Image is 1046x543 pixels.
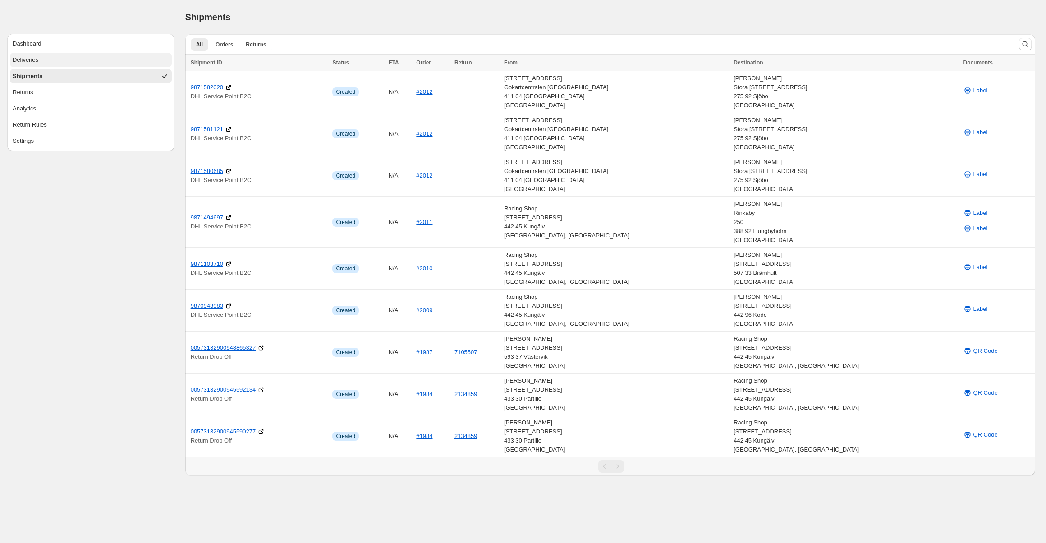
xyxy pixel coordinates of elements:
div: [PERSON_NAME] Stora [STREET_ADDRESS] 275 92 Sjöbo [GEOGRAPHIC_DATA] [734,116,958,152]
a: #1987 [416,349,432,356]
a: #1984 [416,391,432,397]
span: Documents [963,59,992,66]
p: Return Drop Off [191,352,327,361]
span: Label [973,263,987,272]
button: Analytics [10,101,172,116]
div: [STREET_ADDRESS] Gokartcentralen [GEOGRAPHIC_DATA] 411 04 [GEOGRAPHIC_DATA] [GEOGRAPHIC_DATA] [504,74,728,110]
div: [PERSON_NAME] [STREET_ADDRESS] 442 96 Kode [GEOGRAPHIC_DATA] [734,292,958,329]
button: Label [958,125,993,140]
button: Return Rules [10,118,172,132]
span: Label [973,305,987,314]
span: Label [973,170,987,179]
span: Created [336,88,355,96]
td: N/A [386,248,414,290]
span: Shipment ID [191,59,222,66]
div: [STREET_ADDRESS] Gokartcentralen [GEOGRAPHIC_DATA] 411 04 [GEOGRAPHIC_DATA] [GEOGRAPHIC_DATA] [504,116,728,152]
button: QR Code [958,428,1003,442]
button: Dashboard [10,37,172,51]
button: Search and filter results [1019,38,1032,50]
a: 9871494697 [191,213,223,222]
p: DHL Service Point B2C [191,176,327,185]
a: 00573132900945592134 [191,385,256,394]
td: N/A [386,197,414,248]
div: [PERSON_NAME] [STREET_ADDRESS] 507 33 Brämhult [GEOGRAPHIC_DATA] [734,251,958,287]
span: Label [973,209,987,218]
span: Created [336,265,355,272]
button: Label [958,260,993,274]
a: 9870943983 [191,301,223,310]
span: Returns [246,41,266,48]
span: All [196,41,203,48]
a: 00573132900948865327 [191,343,256,352]
p: Return Drop Off [191,436,327,445]
div: Analytics [13,104,36,113]
div: Racing Shop [STREET_ADDRESS] 442 45 Kungälv [GEOGRAPHIC_DATA], [GEOGRAPHIC_DATA] [734,376,958,412]
span: Label [973,86,987,95]
button: Shipments [10,69,172,83]
span: Created [336,130,355,137]
span: Return [454,59,472,66]
div: Racing Shop [STREET_ADDRESS] 442 45 Kungälv [GEOGRAPHIC_DATA], [GEOGRAPHIC_DATA] [504,292,728,329]
a: 9871103710 [191,260,223,269]
a: 9871582020 [191,83,223,92]
div: [STREET_ADDRESS] Gokartcentralen [GEOGRAPHIC_DATA] 411 04 [GEOGRAPHIC_DATA] [GEOGRAPHIC_DATA] [504,158,728,194]
a: #1984 [416,433,432,439]
a: #2009 [416,307,432,314]
span: Created [336,349,355,356]
div: Return Rules [13,120,47,129]
button: 2134859 [454,391,477,397]
div: Shipments [13,72,42,81]
div: Dashboard [13,39,41,48]
button: Deliveries [10,53,172,67]
td: N/A [386,415,414,457]
p: Return Drop Off [191,394,327,403]
div: [PERSON_NAME] Stora [STREET_ADDRESS] 275 92 Sjöbo [GEOGRAPHIC_DATA] [734,74,958,110]
a: 9871580685 [191,167,223,176]
a: 00573132900945590277 [191,427,256,436]
span: From [504,59,518,66]
span: Created [336,433,355,440]
span: Orders [216,41,233,48]
button: Label [958,83,993,98]
span: ETA [389,59,399,66]
button: QR Code [958,344,1003,358]
nav: Pagination [185,457,1035,475]
a: #2011 [416,219,432,225]
a: #2012 [416,130,432,137]
td: N/A [386,113,414,155]
button: Label [958,167,993,182]
a: #2012 [416,172,432,179]
div: [PERSON_NAME] Stora [STREET_ADDRESS] 275 92 Sjöbo [GEOGRAPHIC_DATA] [734,158,958,194]
span: Destination [734,59,763,66]
div: Deliveries [13,55,38,64]
button: QR Code [958,386,1003,400]
td: N/A [386,374,414,415]
a: #2012 [416,88,432,95]
div: [PERSON_NAME] [STREET_ADDRESS] 433 30 Partille [GEOGRAPHIC_DATA] [504,418,728,454]
div: Racing Shop [STREET_ADDRESS] 442 45 Kungälv [GEOGRAPHIC_DATA], [GEOGRAPHIC_DATA] [504,251,728,287]
td: N/A [386,155,414,197]
p: DHL Service Point B2C [191,134,327,143]
span: Order [416,59,431,66]
div: Racing Shop [STREET_ADDRESS] 442 45 Kungälv [GEOGRAPHIC_DATA], [GEOGRAPHIC_DATA] [734,334,958,370]
button: Label [958,302,993,316]
td: N/A [386,332,414,374]
td: N/A [386,71,414,113]
button: 2134859 [454,433,477,439]
p: DHL Service Point B2C [191,222,327,231]
div: [PERSON_NAME] Rinkaby 250 388 92 Ljungbyholm [GEOGRAPHIC_DATA] [734,200,958,245]
a: 9871581121 [191,125,223,134]
div: Racing Shop [STREET_ADDRESS] 442 45 Kungälv [GEOGRAPHIC_DATA], [GEOGRAPHIC_DATA] [734,418,958,454]
p: DHL Service Point B2C [191,92,327,101]
button: 7105507 [454,349,477,356]
span: Status [332,59,349,66]
button: Returns [10,85,172,100]
a: #2010 [416,265,432,272]
div: Settings [13,137,34,146]
span: Label [973,128,987,137]
button: Settings [10,134,172,148]
div: [PERSON_NAME] [STREET_ADDRESS] 593 37 Västervik [GEOGRAPHIC_DATA] [504,334,728,370]
div: Racing Shop [STREET_ADDRESS] 442 45 Kungälv [GEOGRAPHIC_DATA], [GEOGRAPHIC_DATA] [504,204,728,240]
span: QR Code [973,388,997,397]
td: N/A [386,290,414,332]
